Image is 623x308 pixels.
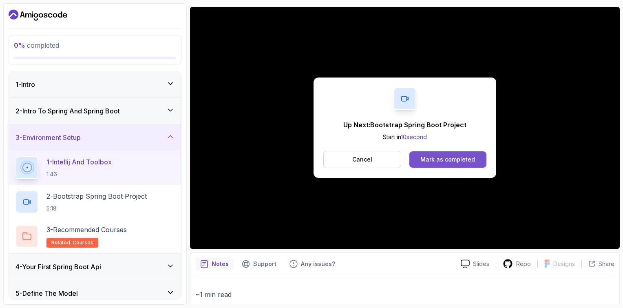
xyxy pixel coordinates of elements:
[14,41,59,49] span: completed
[46,157,112,167] p: 1 - Intellij And Toolbox
[553,260,575,268] p: Designs
[9,124,181,151] button: 3-Environment Setup
[15,225,175,248] button: 3-Recommended Coursesrelated-courses
[190,7,620,249] iframe: 1 - IntelliJ and Toolbox
[323,151,401,168] button: Cancel
[285,257,340,270] button: Feedback button
[15,156,175,179] button: 1-Intellij And Toolbox1:46
[581,260,614,268] button: Share
[14,41,25,49] span: 0 %
[253,260,276,268] p: Support
[15,288,78,298] h3: 5 - Define The Model
[599,260,614,268] p: Share
[343,133,466,141] p: Start in
[46,225,127,235] p: 3 - Recommended Courses
[15,106,120,116] h3: 2 - Intro To Spring And Spring Boot
[46,191,147,201] p: 2 - Bootstrap Spring Boot Project
[352,155,372,164] p: Cancel
[46,204,147,213] p: 5:18
[9,98,181,124] button: 2-Intro To Spring And Spring Boot
[9,280,181,306] button: 5-Define The Model
[15,262,101,272] h3: 4 - Your First Spring Boot Api
[9,71,181,97] button: 1-Intro
[454,259,496,268] a: Slides
[15,80,35,89] h3: 1 - Intro
[516,260,531,268] p: Repo
[15,191,175,213] button: 2-Bootstrap Spring Boot Project5:18
[473,260,489,268] p: Slides
[51,239,93,246] span: related-courses
[46,170,112,178] p: 1:46
[343,120,466,130] p: Up Next: Bootstrap Spring Boot Project
[195,289,614,300] p: ~1 min read
[301,260,335,268] p: Any issues?
[496,259,537,269] a: Repo
[401,133,427,140] span: 10 second
[15,133,81,142] h3: 3 - Environment Setup
[9,254,181,280] button: 4-Your First Spring Boot Api
[420,155,475,164] div: Mark as completed
[9,9,67,22] a: Dashboard
[212,260,229,268] p: Notes
[409,151,486,168] button: Mark as completed
[195,257,234,270] button: notes button
[237,257,281,270] button: Support button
